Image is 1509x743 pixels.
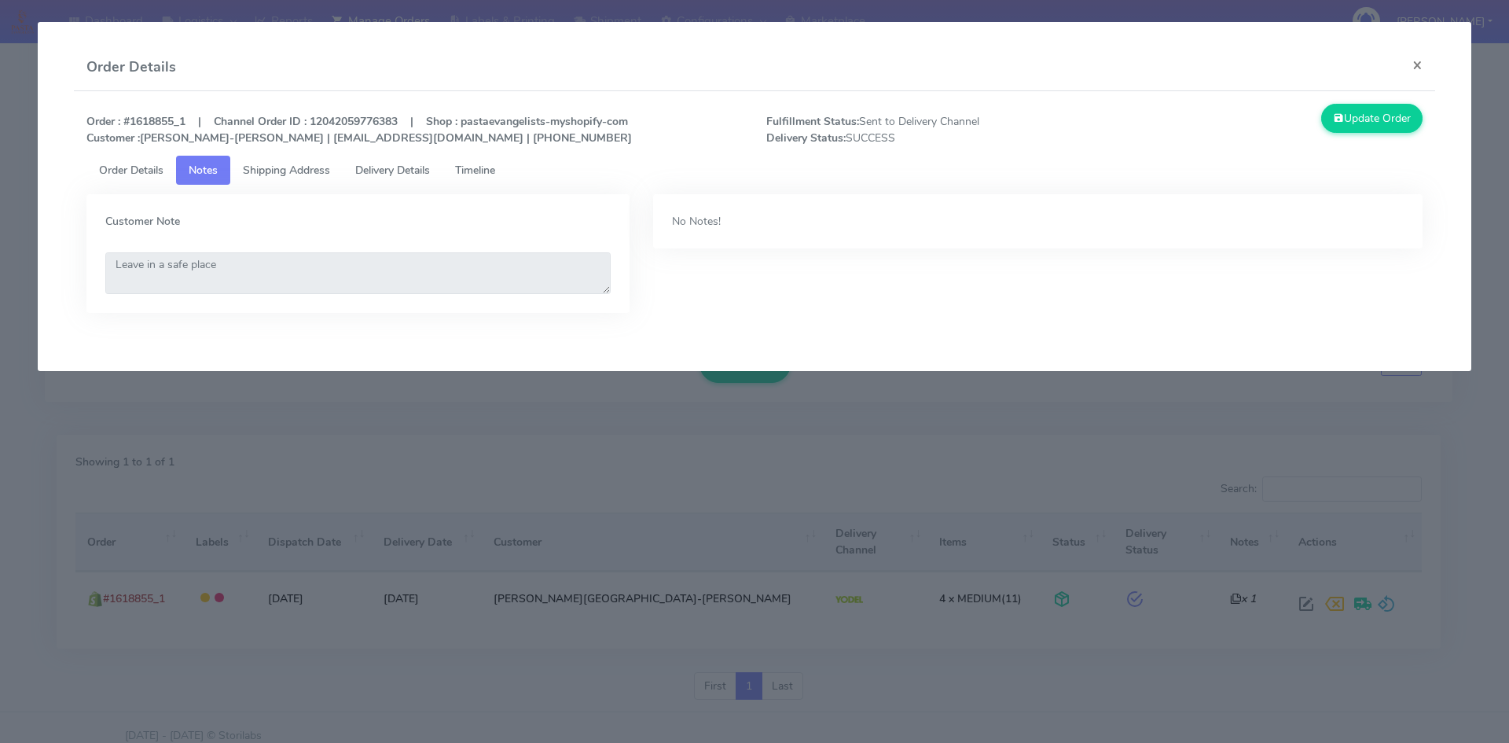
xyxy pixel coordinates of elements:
[672,213,1026,230] div: No Notes!
[766,114,859,129] strong: Fulfillment Status:
[105,213,611,230] label: Customer Note
[1400,44,1435,86] button: Close
[1321,104,1423,133] button: Update Order
[355,163,430,178] span: Delivery Details
[86,57,176,78] h4: Order Details
[99,163,163,178] span: Order Details
[243,163,330,178] span: Shipping Address
[766,131,846,145] strong: Delivery Status:
[86,114,632,145] strong: Order : #1618855_1 | Channel Order ID : 12042059776383 | Shop : pastaevangelists-myshopify-com [P...
[455,163,495,178] span: Timeline
[754,113,1095,146] span: Sent to Delivery Channel SUCCESS
[189,163,218,178] span: Notes
[86,156,1423,185] ul: Tabs
[86,131,140,145] strong: Customer :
